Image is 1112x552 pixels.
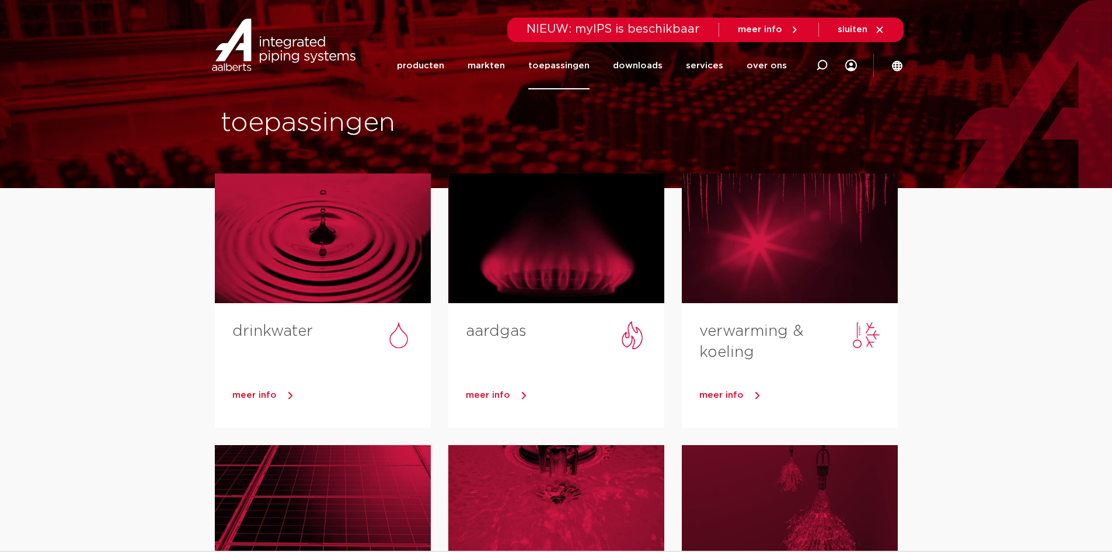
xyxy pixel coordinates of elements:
[738,25,782,34] span: meer info
[747,42,787,89] a: over ons
[838,25,867,34] span: sluiten
[466,324,527,339] a: aardgas
[232,324,313,339] a: drinkwater
[686,42,723,89] a: services
[845,42,857,89] div: my IPS
[527,23,700,35] span: NIEUW: myIPS is beschikbaar
[738,25,800,35] a: meer info
[232,387,431,404] a: meer info
[221,105,550,142] h1: toepassingen
[397,42,444,89] a: producten
[466,391,510,400] span: meer info
[397,42,787,89] nav: Menu
[838,25,885,35] a: sluiten
[468,42,505,89] a: markten
[699,391,744,400] span: meer info
[466,387,664,404] a: meer info
[528,42,590,89] a: toepassingen
[613,42,663,89] a: downloads
[232,391,277,400] span: meer info
[699,324,804,360] a: verwarming & koeling
[699,387,898,404] a: meer info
